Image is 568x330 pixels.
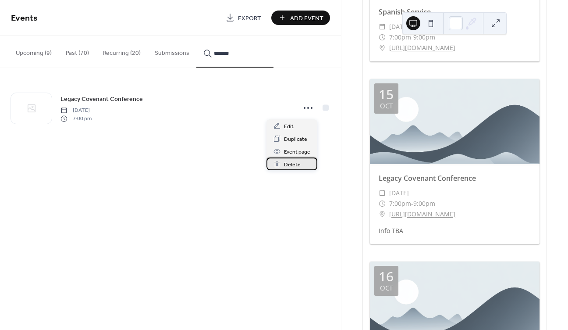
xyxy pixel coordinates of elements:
a: Export [219,11,268,25]
div: ​ [379,32,386,43]
div: ​ [379,188,386,198]
div: Oct [380,103,393,109]
span: 7:00pm [389,32,411,43]
span: Event page [284,147,310,157]
button: Past (70) [59,36,96,67]
div: Legacy Covenant Conference [370,173,540,183]
span: 9:00pm [413,198,435,209]
div: ​ [379,209,386,219]
span: Add Event [290,14,323,23]
span: - [411,32,413,43]
span: [DATE] [60,107,92,115]
span: Edit [284,122,294,131]
button: Add Event [271,11,330,25]
div: 15 [379,88,394,101]
div: ​ [379,22,386,32]
div: Spanish Service [370,7,540,17]
span: [DATE] [389,22,409,32]
a: [URL][DOMAIN_NAME] [389,43,455,53]
span: [DATE] [389,188,409,198]
span: - [411,198,413,209]
span: Events [11,10,38,27]
a: [URL][DOMAIN_NAME] [389,209,455,219]
button: Recurring (20) [96,36,148,67]
div: Info TBA [370,226,540,235]
div: ​ [379,43,386,53]
div: ​ [379,198,386,209]
span: Legacy Covenant Conference [60,95,143,104]
span: Export [238,14,261,23]
button: Submissions [148,36,196,67]
div: 16 [379,270,394,283]
span: Duplicate [284,135,307,144]
div: Oct [380,285,393,291]
span: 9:00pm [413,32,435,43]
a: Legacy Covenant Conference [60,94,143,104]
span: Delete [284,160,301,169]
span: 7:00pm [389,198,411,209]
span: 7:00 pm [60,115,92,122]
button: Upcoming (9) [9,36,59,67]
